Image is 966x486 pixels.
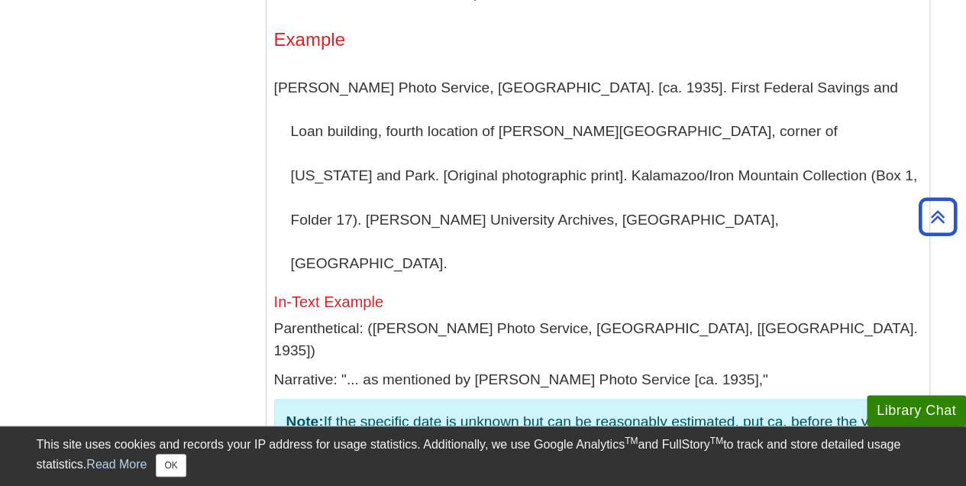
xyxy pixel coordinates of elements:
[274,66,922,286] p: [PERSON_NAME] Photo Service, [GEOGRAPHIC_DATA]. [ca. 1935]. First Federal Savings and Loan buildi...
[274,293,922,310] h5: In-Text Example
[867,395,966,426] button: Library Chat
[274,399,922,468] p: If the specific date is unknown but can be reasonably estimated, put ca. before the year (short f...
[286,413,324,429] strong: Note:
[86,458,147,471] a: Read More
[625,436,638,446] sup: TM
[274,318,922,362] p: Parenthetical: ([PERSON_NAME] Photo Service, [GEOGRAPHIC_DATA], [[GEOGRAPHIC_DATA]. 1935])
[710,436,723,446] sup: TM
[156,454,186,477] button: Close
[274,30,922,50] h4: Example
[274,369,922,391] p: Narrative: "... as mentioned by [PERSON_NAME] Photo Service [ca. 1935],"
[913,206,962,227] a: Back to Top
[37,436,930,477] div: This site uses cookies and records your IP address for usage statistics. Additionally, we use Goo...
